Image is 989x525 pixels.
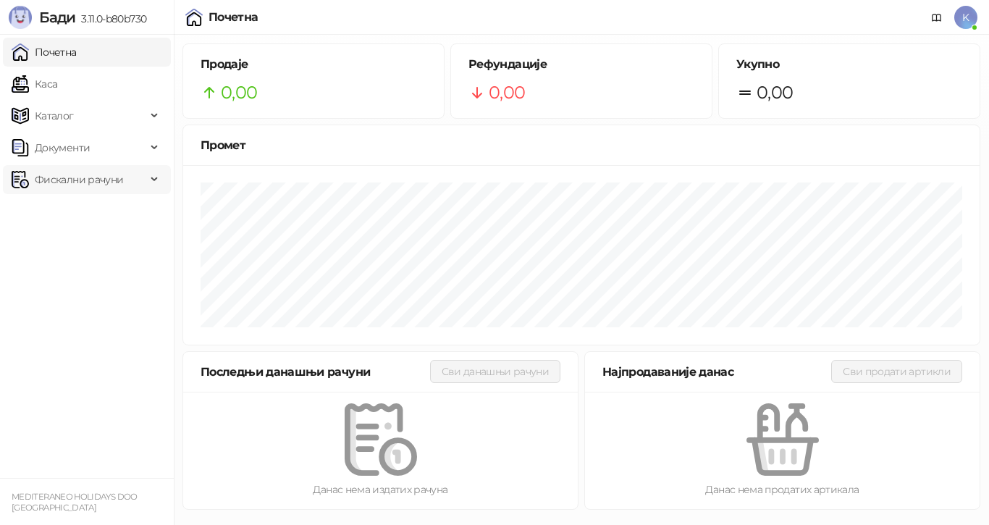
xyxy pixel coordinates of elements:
[35,101,74,130] span: Каталог
[608,482,956,497] div: Данас нема продатих артикала
[201,56,426,73] h5: Продаје
[736,56,962,73] h5: Укупно
[39,9,75,26] span: Бади
[831,360,962,383] button: Сви продати артикли
[35,165,123,194] span: Фискални рачуни
[209,12,258,23] div: Почетна
[925,6,948,29] a: Документација
[12,38,77,67] a: Почетна
[954,6,977,29] span: K
[602,363,831,381] div: Најпродаваније данас
[757,79,793,106] span: 0,00
[206,482,555,497] div: Данас нема издатих рачуна
[12,70,57,98] a: Каса
[201,363,430,381] div: Последњи данашњи рачуни
[468,56,694,73] h5: Рефундације
[12,492,138,513] small: MEDITERANEO HOLIDAYS DOO [GEOGRAPHIC_DATA]
[201,136,962,154] div: Промет
[35,133,90,162] span: Документи
[221,79,257,106] span: 0,00
[489,79,525,106] span: 0,00
[9,6,32,29] img: Logo
[430,360,560,383] button: Сви данашњи рачуни
[75,12,146,25] span: 3.11.0-b80b730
